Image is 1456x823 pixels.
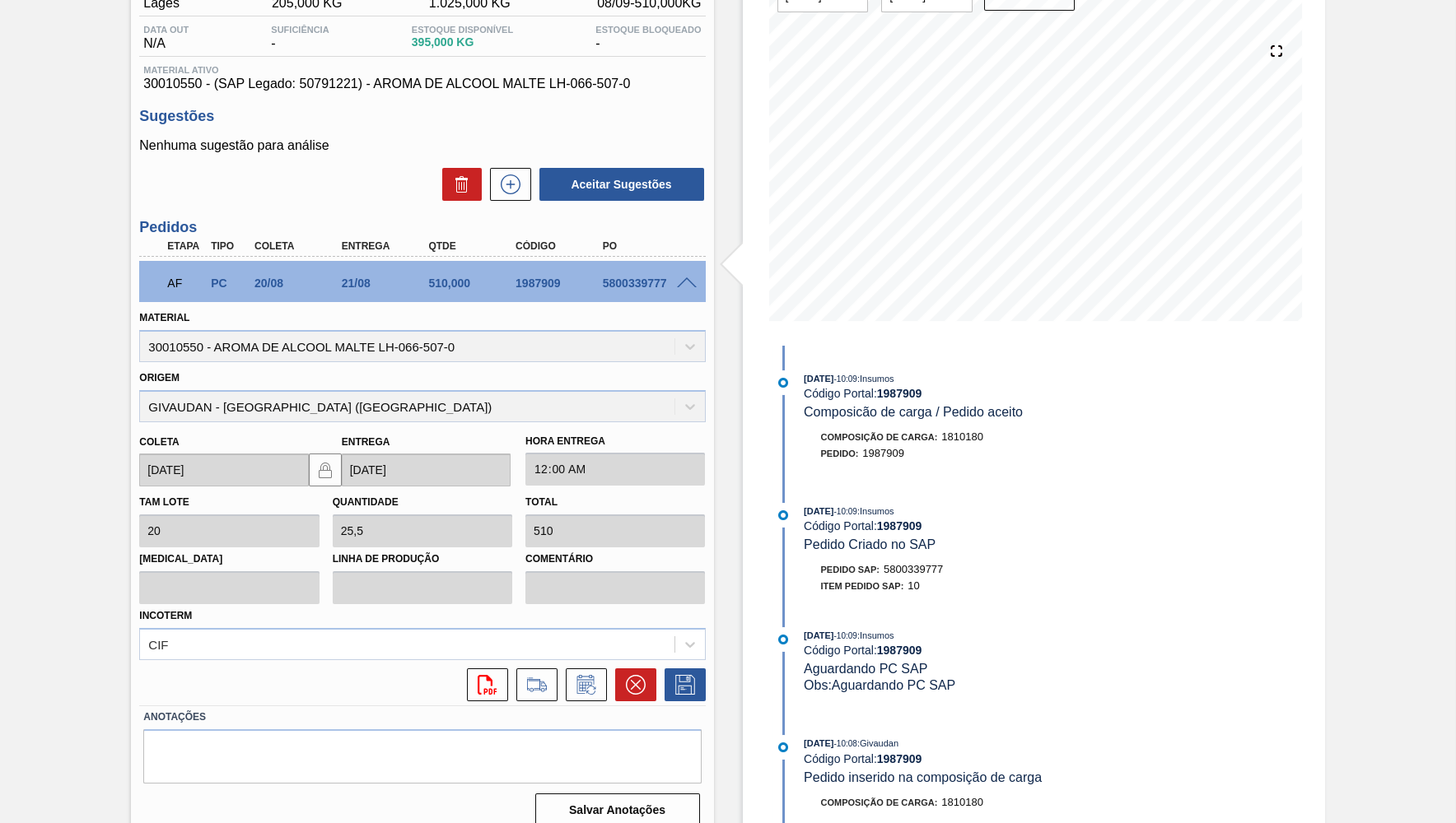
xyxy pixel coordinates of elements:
[804,752,1195,765] div: Código Portal:
[525,430,705,453] label: Hora Entrega
[877,752,922,765] strong: 1987909
[511,240,609,252] div: Código
[599,240,696,252] div: PO
[804,374,833,384] span: [DATE]
[424,277,521,290] div: 510,000
[821,581,904,591] span: Item pedido SAP:
[877,519,922,532] strong: 1987909
[908,579,919,592] span: 10
[424,240,521,252] div: Qtde
[778,378,788,388] img: atual
[821,565,880,574] span: Pedido SAP:
[804,519,1195,532] div: Código Portal:
[834,739,857,748] span: - 10:08
[539,168,704,201] button: Aceitar Sugestões
[821,797,938,807] span: Composição de Carga :
[342,453,511,486] input: dd/mm/yyyy
[804,678,955,692] span: Obs: Aguardando PC SAP
[143,25,189,35] span: Data out
[508,668,558,701] div: Ir para Composição de Carga
[595,25,701,35] span: Estoque Bloqueado
[139,219,705,236] h3: Pedidos
[139,312,189,323] label: Material
[821,449,859,458] span: Pedido :
[267,25,333,51] div: -
[139,138,705,153] p: Nenhuma sugestão para análise
[511,277,609,290] div: 1987909
[804,630,833,640] span: [DATE]
[941,796,983,808] span: 1810180
[250,277,348,290] div: 20/08/2025
[857,630,894,640] span: : Insumos
[143,705,701,729] label: Anotações
[412,36,513,49] span: 395,000 KG
[207,277,251,290] div: Pedido de Compra
[804,770,1042,784] span: Pedido inserido na composição de carga
[862,447,904,459] span: 1987909
[143,77,701,91] span: 30010550 - (SAP Legado: 50791221) - AROMA DE ALCOOL MALTE LH-066-507-0
[884,563,943,575] span: 5800339777
[139,547,319,571] label: [MEDICAL_DATA]
[338,240,435,252] div: Entrega
[333,496,399,508] label: Quantidade
[315,460,335,480] img: locked
[591,25,705,51] div: -
[804,506,833,516] span: [DATE]
[821,432,938,442] span: Composição de Carga :
[139,496,189,508] label: Tam lote
[139,453,308,486] input: dd/mm/yyyy
[338,277,435,290] div: 21/08/2025
[139,610,192,621] label: Incoterm
[877,644,922,657] strong: 1987909
[558,668,607,701] div: Informar alteração no pedido
[250,240,348,252] div: Coleta
[139,372,180,384] label: Origem
[459,668,508,701] div: Abrir arquivo PDF
[804,405,1023,419] span: Composicão de carga / Pedido aceito
[804,662,927,676] span: Aguardando PC SAP
[271,25,329,35] span: Suficiência
[139,436,179,448] label: Coleta
[148,637,168,651] div: CIF
[599,277,696,290] div: 5800339777
[778,635,788,644] img: atual
[163,240,208,252] div: Etapa
[834,631,857,640] span: - 10:09
[778,742,788,752] img: atual
[877,387,922,400] strong: 1987909
[412,25,513,35] span: Estoque Disponível
[804,644,1195,657] div: Código Portal:
[804,387,1195,400] div: Código Portal:
[857,374,894,384] span: : Insumos
[309,453,342,486] button: locked
[482,168,531,201] div: Nova sugestão
[804,738,833,748] span: [DATE]
[139,25,193,51] div: N/A
[342,436,390,448] label: Entrega
[525,496,558,508] label: Total
[333,547,512,571] label: Linha de Produção
[207,240,251,252] div: Tipo
[834,507,857,516] span: - 10:09
[656,668,706,701] div: Salvar Pedido
[941,430,983,443] span: 1810180
[163,265,208,301] div: Aguardando Faturamento
[804,537,936,551] span: Pedido Criado no SAP
[167,277,203,290] p: AF
[143,65,701,75] span: Material ativo
[139,108,705,125] h3: Sugestões
[834,374,857,384] span: - 10:09
[607,668,656,701] div: Cancelar pedido
[778,510,788,520] img: atual
[857,738,898,748] span: : Givaudan
[525,547,705,571] label: Comentário
[857,506,894,516] span: : Insumos
[434,168,482,201] div: Excluir Sugestões
[531,166,706,202] div: Aceitar Sugestões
